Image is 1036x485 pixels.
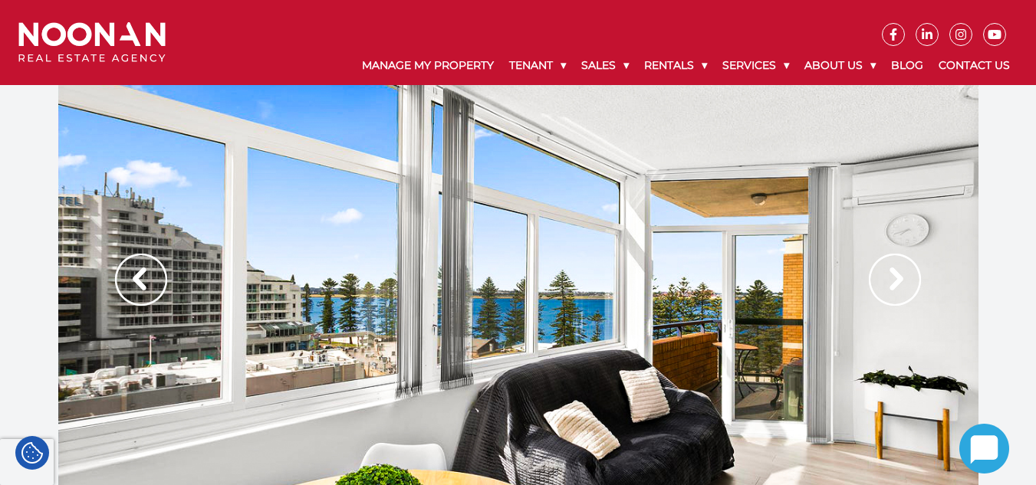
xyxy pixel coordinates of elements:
a: Contact Us [931,46,1018,85]
a: Sales [574,46,636,85]
a: Manage My Property [354,46,502,85]
img: Arrow slider [869,254,921,306]
a: About Us [797,46,883,85]
div: Cookie Settings [15,436,49,470]
a: Tenant [502,46,574,85]
img: Noonan Real Estate Agency [18,22,166,63]
a: Rentals [636,46,715,85]
a: Blog [883,46,931,85]
a: Services [715,46,797,85]
img: Arrow slider [115,254,167,306]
